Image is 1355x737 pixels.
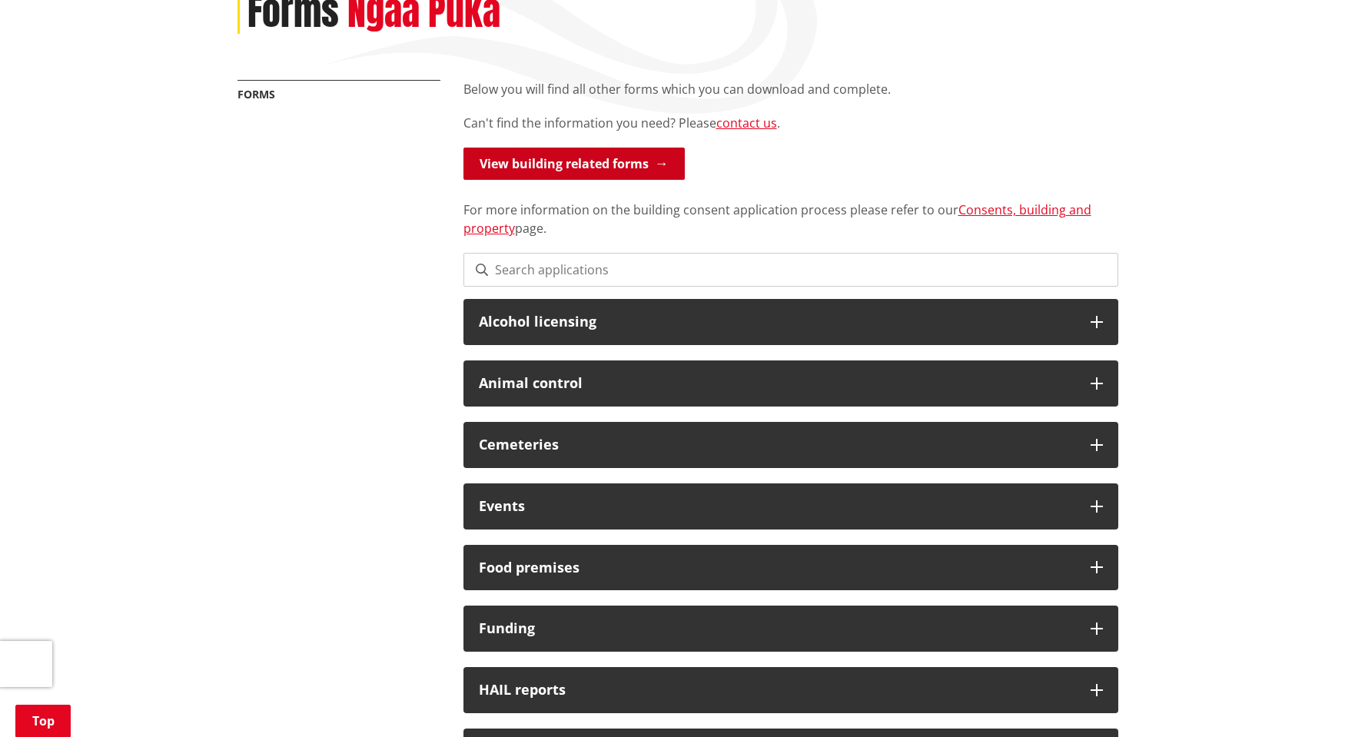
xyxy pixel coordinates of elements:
[479,682,1075,698] h3: HAIL reports
[479,376,1075,391] h3: Animal control
[237,87,275,101] a: Forms
[463,80,1118,98] p: Below you will find all other forms which you can download and complete.
[15,705,71,737] a: Top
[716,115,777,131] a: contact us
[463,114,1118,132] p: Can't find the information you need? Please .
[479,560,1075,576] h3: Food premises
[479,314,1075,330] h3: Alcohol licensing
[463,182,1118,237] p: For more information on the building consent application process please refer to our page.
[479,437,1075,453] h3: Cemeteries
[463,148,685,180] a: View building related forms
[479,621,1075,636] h3: Funding
[463,201,1091,237] a: Consents, building and property
[463,253,1118,287] input: Search applications
[479,499,1075,514] h3: Events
